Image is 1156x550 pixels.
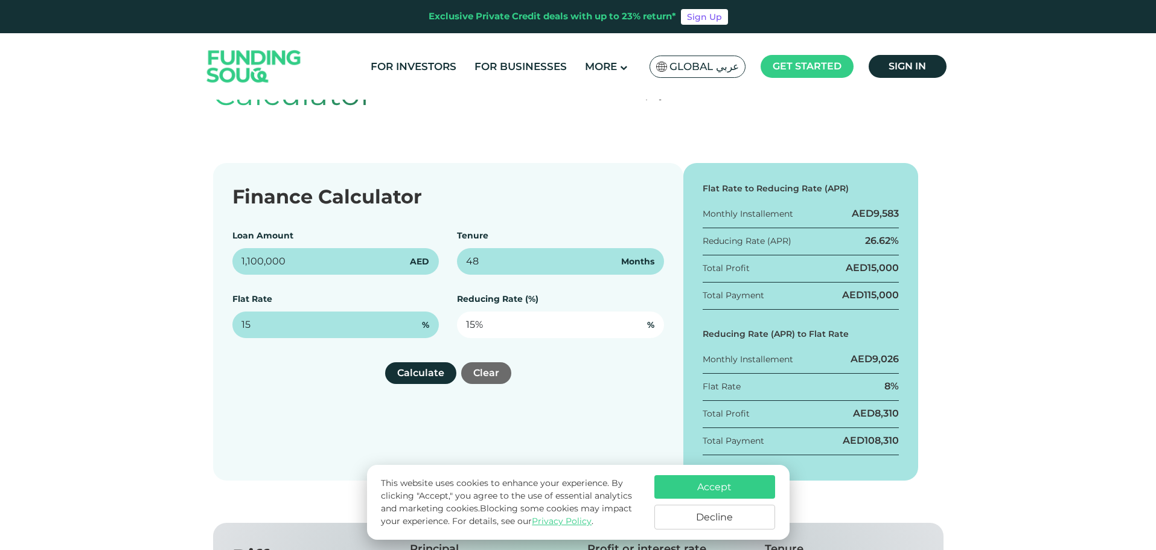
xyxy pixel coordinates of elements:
span: 8,310 [875,408,899,419]
span: More [585,60,617,72]
a: Sign Up [681,9,728,25]
span: For details, see our . [452,516,593,526]
div: Total Profit [703,262,750,275]
div: Total Profit [703,408,750,420]
div: Reducing Rate (APR) to Flat Rate [703,328,899,341]
button: Clear [461,362,511,384]
label: Loan Amount [232,230,293,241]
div: 8% [884,380,899,393]
label: Reducing Rate (%) [457,293,538,304]
p: This website uses cookies to enhance your experience. By clicking "Accept," you agree to the use ... [381,477,642,528]
label: Flat Rate [232,293,272,304]
div: 26.62% [865,234,899,248]
button: Accept [654,475,775,499]
div: Total Payment [703,435,764,447]
div: AED [851,353,899,366]
span: AED [410,255,429,268]
div: Exclusive Private Credit deals with up to 23% return* [429,10,676,24]
img: Logo [195,36,313,97]
span: 9,583 [873,208,899,219]
span: Sign in [889,60,926,72]
button: Calculate [385,362,456,384]
div: AED [846,261,899,275]
span: 115,000 [864,289,899,301]
a: Sign in [869,55,947,78]
span: 15,000 [867,262,899,273]
button: Decline [654,505,775,529]
div: Total Payment [703,289,764,302]
div: AED [853,407,899,420]
a: For Investors [368,57,459,77]
span: Global عربي [669,60,739,74]
div: AED [843,434,899,447]
label: Tenure [457,230,488,241]
span: 108,310 [864,435,899,446]
div: Finance Calculator [232,182,664,211]
span: Months [621,255,654,268]
span: % [647,319,654,331]
div: AED [852,207,899,220]
span: % [422,319,429,331]
a: For Businesses [471,57,570,77]
span: 9,026 [872,353,899,365]
div: Monthly Installement [703,208,793,220]
a: Privacy Policy [532,516,592,526]
div: AED [842,289,899,302]
div: Flat Rate to Reducing Rate (APR) [703,182,899,195]
img: SA Flag [656,62,667,72]
span: Blocking some cookies may impact your experience. [381,503,632,526]
div: Monthly Installement [703,353,793,366]
div: Reducing Rate (APR) [703,235,791,248]
span: Get started [773,60,841,72]
div: Flat Rate [703,380,741,393]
